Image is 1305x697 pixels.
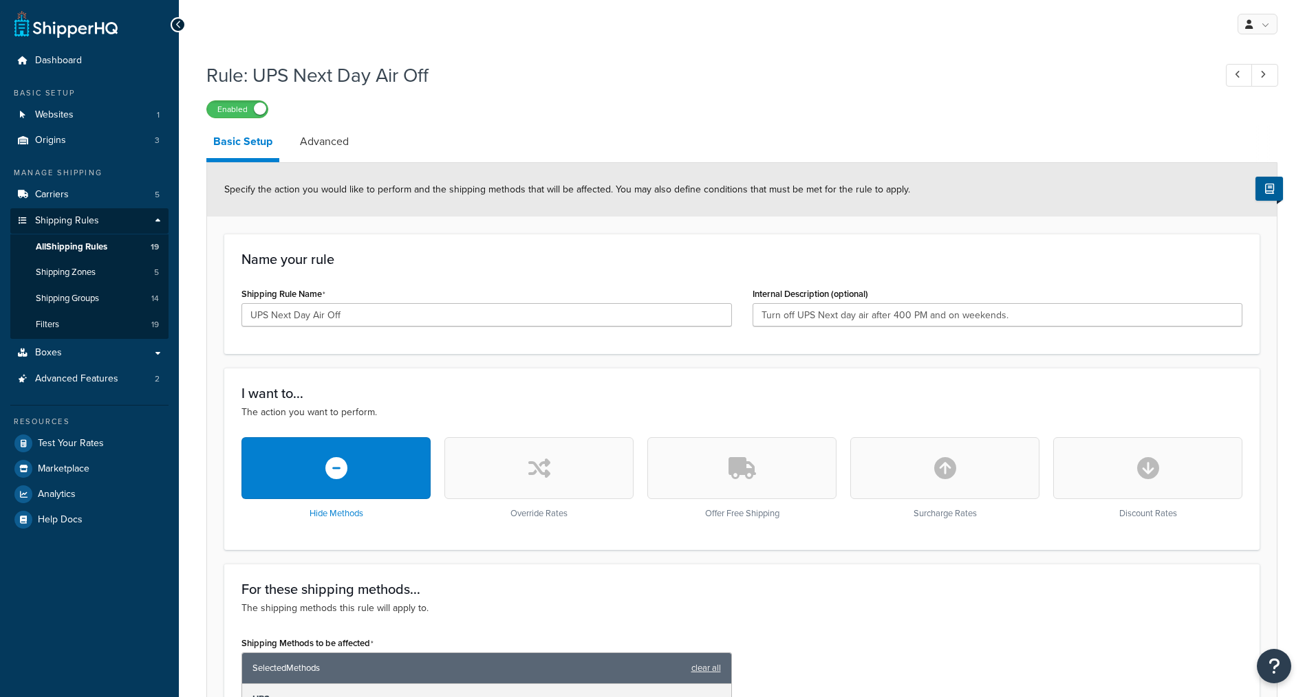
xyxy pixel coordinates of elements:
[35,55,82,67] span: Dashboard
[241,582,1242,597] h3: For these shipping methods...
[241,252,1242,267] h3: Name your rule
[1257,649,1291,683] button: Open Resource Center
[10,208,169,234] a: Shipping Rules
[252,659,684,678] span: Selected Methods
[10,366,169,392] a: Advanced Features2
[155,135,160,146] span: 3
[157,109,160,121] span: 1
[38,438,104,450] span: Test Your Rates
[35,373,118,385] span: Advanced Features
[753,289,868,299] label: Internal Description (optional)
[241,386,1242,401] h3: I want to...
[151,319,159,331] span: 19
[10,431,169,456] a: Test Your Rates
[241,289,325,300] label: Shipping Rule Name
[10,366,169,392] li: Advanced Features
[38,463,89,475] span: Marketplace
[241,638,374,649] label: Shipping Methods to be affected
[36,293,99,305] span: Shipping Groups
[36,267,96,278] span: Shipping Zones
[10,167,169,179] div: Manage Shipping
[1251,64,1278,87] a: Next Record
[10,286,169,311] a: Shipping Groups14
[10,340,169,366] a: Boxes
[10,87,169,99] div: Basic Setup
[36,319,59,331] span: Filters
[206,125,279,162] a: Basic Setup
[10,260,169,285] a: Shipping Zones5
[10,102,169,128] li: Websites
[154,267,159,278] span: 5
[10,208,169,339] li: Shipping Rules
[1255,177,1283,201] button: Show Help Docs
[35,109,74,121] span: Websites
[10,416,169,428] div: Resources
[691,659,721,678] a: clear all
[10,312,169,338] li: Filters
[35,347,62,359] span: Boxes
[10,234,169,260] a: AllShipping Rules19
[35,135,66,146] span: Origins
[151,293,159,305] span: 14
[155,189,160,201] span: 5
[10,182,169,208] li: Carriers
[1226,64,1253,87] a: Previous Record
[10,48,169,74] a: Dashboard
[10,182,169,208] a: Carriers5
[207,101,268,118] label: Enabled
[35,215,99,227] span: Shipping Rules
[10,482,169,507] a: Analytics
[224,182,910,197] span: Specify the action you would like to perform and the shipping methods that will be affected. You ...
[206,62,1200,89] h1: Rule: UPS Next Day Air Off
[10,260,169,285] li: Shipping Zones
[241,405,1242,420] p: The action you want to perform.
[155,373,160,385] span: 2
[151,241,159,253] span: 19
[241,601,1242,616] p: The shipping methods this rule will apply to.
[293,125,356,158] a: Advanced
[647,437,837,519] div: Offer Free Shipping
[38,489,76,500] span: Analytics
[38,514,83,526] span: Help Docs
[10,286,169,311] li: Shipping Groups
[10,102,169,128] a: Websites1
[850,437,1039,519] div: Surcharge Rates
[10,312,169,338] a: Filters19
[36,241,107,253] span: All Shipping Rules
[444,437,634,519] div: Override Rates
[10,456,169,481] a: Marketplace
[10,507,169,532] a: Help Docs
[10,128,169,153] li: Origins
[10,128,169,153] a: Origins3
[1053,437,1242,519] div: Discount Rates
[241,437,431,519] div: Hide Methods
[35,189,69,201] span: Carriers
